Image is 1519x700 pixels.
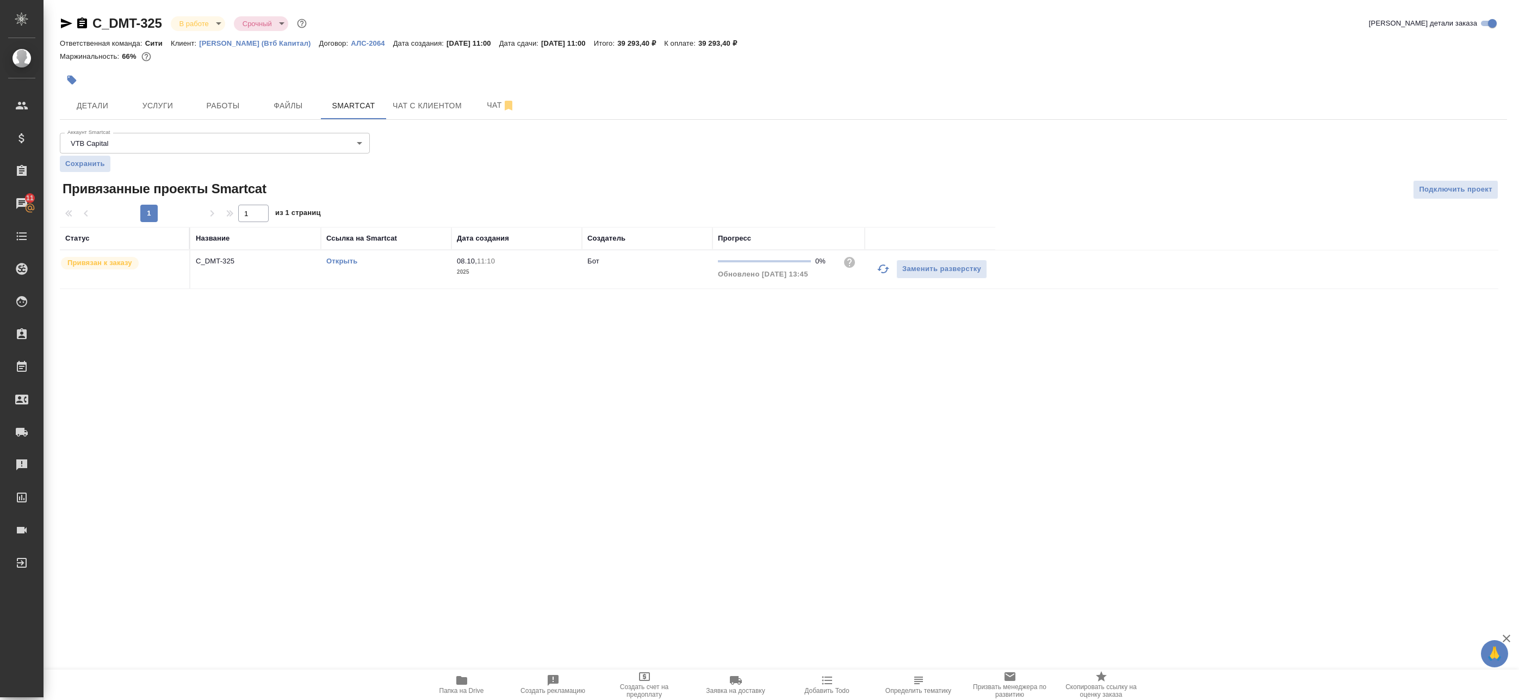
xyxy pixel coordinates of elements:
button: Призвать менеджера по развитию [964,670,1056,700]
div: Создатель [587,233,625,244]
button: Заменить разверстку [896,260,987,279]
button: 🙏 [1481,640,1508,667]
button: Создать счет на предоплату [599,670,690,700]
button: Определить тематику [873,670,964,700]
p: [DATE] 11:00 [447,39,499,47]
button: Добавить Todo [782,670,873,700]
button: Скопировать ссылку на оценку заказа [1056,670,1147,700]
span: из 1 страниц [275,206,321,222]
span: 🙏 [1485,642,1504,665]
p: АЛС-2064 [351,39,393,47]
button: Скопировать ссылку для ЯМессенджера [60,17,73,30]
button: Сохранить [60,156,110,172]
button: Скопировать ссылку [76,17,89,30]
p: 39 293,40 ₽ [698,39,745,47]
p: Клиент: [171,39,199,47]
p: 2025 [457,267,576,278]
p: Маржинальность: [60,52,122,60]
a: АЛС-2064 [351,38,393,47]
p: Дата создания: [393,39,447,47]
span: 11 [20,193,40,204]
button: Доп статусы указывают на важность/срочность заказа [295,16,309,30]
a: Открыть [326,257,357,265]
span: Определить тематику [885,687,951,695]
span: Услуги [132,99,184,113]
span: Smartcat [327,99,380,113]
button: Папка на Drive [416,670,507,700]
p: 66% [122,52,139,60]
p: Итого: [594,39,617,47]
span: Скопировать ссылку на оценку заказа [1062,683,1140,698]
span: Создать счет на предоплату [605,683,684,698]
button: Добавить тэг [60,68,84,92]
p: Ответственная команда: [60,39,145,47]
span: Призвать менеджера по развитию [971,683,1049,698]
div: 0% [815,256,834,267]
span: Создать рекламацию [520,687,585,695]
span: Добавить Todo [804,687,849,695]
span: Чат с клиентом [393,99,462,113]
div: Название [196,233,230,244]
div: Прогресс [718,233,751,244]
span: Файлы [262,99,314,113]
button: Подключить проект [1413,180,1498,199]
p: 11:10 [477,257,495,265]
span: Подключить проект [1419,183,1492,196]
button: Срочный [239,19,275,28]
p: 08.10, [457,257,477,265]
p: Договор: [319,39,351,47]
span: Обновлено [DATE] 13:45 [718,270,808,278]
button: Обновить прогресс [870,256,896,282]
p: Бот [587,257,599,265]
button: VTB Capital [67,139,111,148]
span: Чат [475,99,527,112]
span: Заменить разверстку [902,263,981,275]
span: [PERSON_NAME] детали заказа [1369,18,1477,29]
p: C_DMT-325 [196,256,315,267]
a: [PERSON_NAME] (Втб Капитал) [199,38,319,47]
p: 39 293,40 ₽ [617,39,664,47]
a: C_DMT-325 [92,16,162,30]
span: Работы [197,99,249,113]
p: Привязан к заказу [67,257,132,268]
div: В работе [171,16,225,31]
span: Сохранить [65,158,105,169]
span: Привязанные проекты Smartcat [60,180,266,198]
p: [PERSON_NAME] (Втб Капитал) [199,39,319,47]
p: Дата сдачи: [499,39,541,47]
button: Создать рекламацию [507,670,599,700]
div: В работе [234,16,288,31]
svg: Отписаться [502,99,515,112]
p: К оплате: [664,39,698,47]
span: Папка на Drive [439,687,484,695]
div: VTB Capital [60,133,370,153]
button: В работе [176,19,212,28]
div: Ссылка на Smartcat [326,233,397,244]
div: Дата создания [457,233,509,244]
p: Сити [145,39,171,47]
button: Заявка на доставку [690,670,782,700]
a: 11 [3,190,41,217]
p: [DATE] 11:00 [541,39,594,47]
button: 11224.34 RUB; [139,50,153,64]
div: Статус [65,233,90,244]
span: Заявка на доставку [706,687,765,695]
span: Детали [66,99,119,113]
